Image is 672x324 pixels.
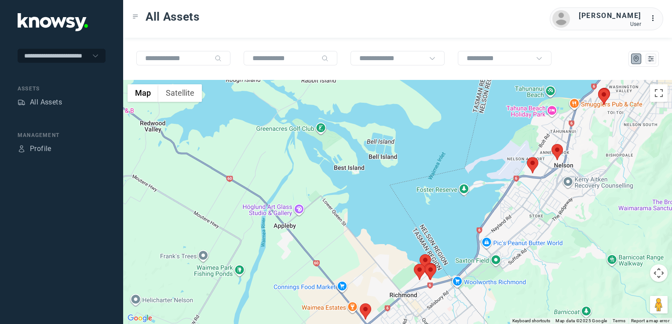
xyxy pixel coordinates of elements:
a: Open this area in Google Maps (opens a new window) [125,313,154,324]
span: Map data ©2025 Google [555,318,607,323]
a: Report a map error [631,318,669,323]
div: Profile [30,144,51,154]
button: Show street map [128,84,158,102]
div: Assets [18,98,26,106]
div: User [579,21,641,27]
div: : [650,13,661,25]
div: Search [215,55,222,62]
tspan: ... [650,15,659,22]
div: Profile [18,145,26,153]
button: Map camera controls [650,264,668,282]
div: Search [321,55,329,62]
div: [PERSON_NAME] [579,11,641,21]
div: Assets [18,85,106,93]
span: All Assets [146,9,200,25]
button: Keyboard shortcuts [512,318,550,324]
button: Show satellite imagery [158,84,202,102]
a: AssetsAll Assets [18,97,62,108]
a: Terms (opens in new tab) [613,318,626,323]
div: Map [632,55,640,63]
button: Drag Pegman onto the map to open Street View [650,296,668,313]
div: Management [18,131,106,139]
img: Google [125,313,154,324]
img: Application Logo [18,13,88,31]
img: avatar.png [552,10,570,28]
a: ProfileProfile [18,144,51,154]
div: Toggle Menu [132,14,139,20]
div: All Assets [30,97,62,108]
button: Toggle fullscreen view [650,84,668,102]
div: List [647,55,655,63]
div: : [650,13,661,24]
